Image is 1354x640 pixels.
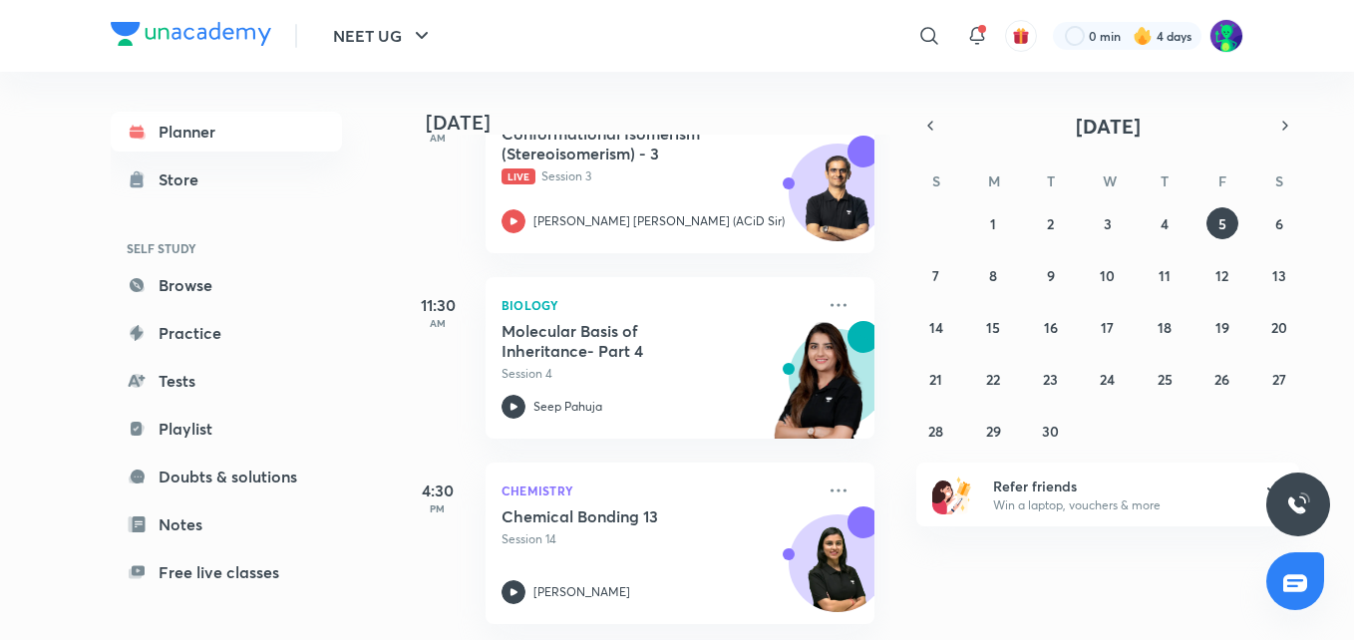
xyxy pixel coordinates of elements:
abbr: Tuesday [1047,171,1055,190]
button: September 2, 2025 [1035,207,1067,239]
img: unacademy [765,321,874,459]
h5: 4:30 [398,479,478,502]
button: September 20, 2025 [1263,311,1295,343]
button: September 5, 2025 [1206,207,1238,239]
button: September 29, 2025 [977,415,1009,447]
abbr: September 26, 2025 [1214,370,1229,389]
a: Planner [111,112,342,152]
abbr: September 15, 2025 [986,318,1000,337]
abbr: Sunday [932,171,940,190]
abbr: September 7, 2025 [932,266,939,285]
abbr: September 22, 2025 [986,370,1000,389]
button: September 25, 2025 [1149,363,1181,395]
abbr: Thursday [1161,171,1169,190]
a: Doubts & solutions [111,457,342,496]
p: Biology [502,293,815,317]
abbr: September 1, 2025 [990,214,996,233]
img: ttu [1286,492,1310,516]
button: September 12, 2025 [1206,259,1238,291]
h5: Molecular Basis of Inheritance- Part 4 [502,321,750,361]
button: September 17, 2025 [1092,311,1124,343]
button: September 3, 2025 [1092,207,1124,239]
abbr: September 28, 2025 [928,422,943,441]
abbr: September 4, 2025 [1161,214,1169,233]
button: September 26, 2025 [1206,363,1238,395]
img: Avatar [790,155,885,250]
abbr: September 23, 2025 [1043,370,1058,389]
p: AM [398,132,478,144]
abbr: September 29, 2025 [986,422,1001,441]
span: Live [502,168,535,184]
abbr: September 10, 2025 [1100,266,1115,285]
p: AM [398,317,478,329]
button: avatar [1005,20,1037,52]
abbr: September 19, 2025 [1215,318,1229,337]
button: September 24, 2025 [1092,363,1124,395]
abbr: September 30, 2025 [1042,422,1059,441]
button: September 16, 2025 [1035,311,1067,343]
abbr: September 18, 2025 [1158,318,1172,337]
abbr: September 12, 2025 [1215,266,1228,285]
button: September 13, 2025 [1263,259,1295,291]
button: NEET UG [321,16,446,56]
h6: SELF STUDY [111,231,342,265]
abbr: September 2, 2025 [1047,214,1054,233]
abbr: September 3, 2025 [1104,214,1112,233]
abbr: September 17, 2025 [1101,318,1114,337]
h5: 11:30 [398,293,478,317]
h6: Refer friends [993,476,1238,496]
abbr: September 9, 2025 [1047,266,1055,285]
a: Store [111,160,342,199]
p: Win a laptop, vouchers & more [993,496,1238,514]
abbr: September 14, 2025 [929,318,943,337]
abbr: September 21, 2025 [929,370,942,389]
img: Company Logo [111,22,271,46]
div: Store [159,167,210,191]
abbr: Friday [1218,171,1226,190]
a: Notes [111,504,342,544]
button: September 27, 2025 [1263,363,1295,395]
button: September 6, 2025 [1263,207,1295,239]
p: PM [398,502,478,514]
abbr: September 24, 2025 [1100,370,1115,389]
img: Kaushiki Srivastava [1209,19,1243,53]
abbr: September 5, 2025 [1218,214,1226,233]
h5: Conformational Isomerism (Stereoisomerism) - 3 [502,124,750,163]
p: Session 14 [502,530,815,548]
button: September 21, 2025 [920,363,952,395]
p: Session 4 [502,365,815,383]
a: Browse [111,265,342,305]
button: September 15, 2025 [977,311,1009,343]
img: avatar [1012,27,1030,45]
a: Tests [111,361,342,401]
button: September 23, 2025 [1035,363,1067,395]
abbr: September 8, 2025 [989,266,997,285]
a: Playlist [111,409,342,449]
h4: [DATE] [426,111,894,135]
button: September 7, 2025 [920,259,952,291]
p: Seep Pahuja [533,398,602,416]
abbr: Wednesday [1103,171,1117,190]
button: September 14, 2025 [920,311,952,343]
abbr: Monday [988,171,1000,190]
abbr: September 25, 2025 [1158,370,1173,389]
span: [DATE] [1076,113,1141,140]
button: September 19, 2025 [1206,311,1238,343]
button: September 4, 2025 [1149,207,1181,239]
button: September 8, 2025 [977,259,1009,291]
img: referral [932,475,972,514]
button: September 30, 2025 [1035,415,1067,447]
button: September 28, 2025 [920,415,952,447]
p: Session 3 [502,167,815,185]
abbr: September 6, 2025 [1275,214,1283,233]
a: Free live classes [111,552,342,592]
abbr: September 20, 2025 [1271,318,1287,337]
button: September 9, 2025 [1035,259,1067,291]
h5: Chemical Bonding 13 [502,506,750,526]
button: September 10, 2025 [1092,259,1124,291]
a: Company Logo [111,22,271,51]
button: September 18, 2025 [1149,311,1181,343]
abbr: Saturday [1275,171,1283,190]
button: [DATE] [944,112,1271,140]
abbr: September 16, 2025 [1044,318,1058,337]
